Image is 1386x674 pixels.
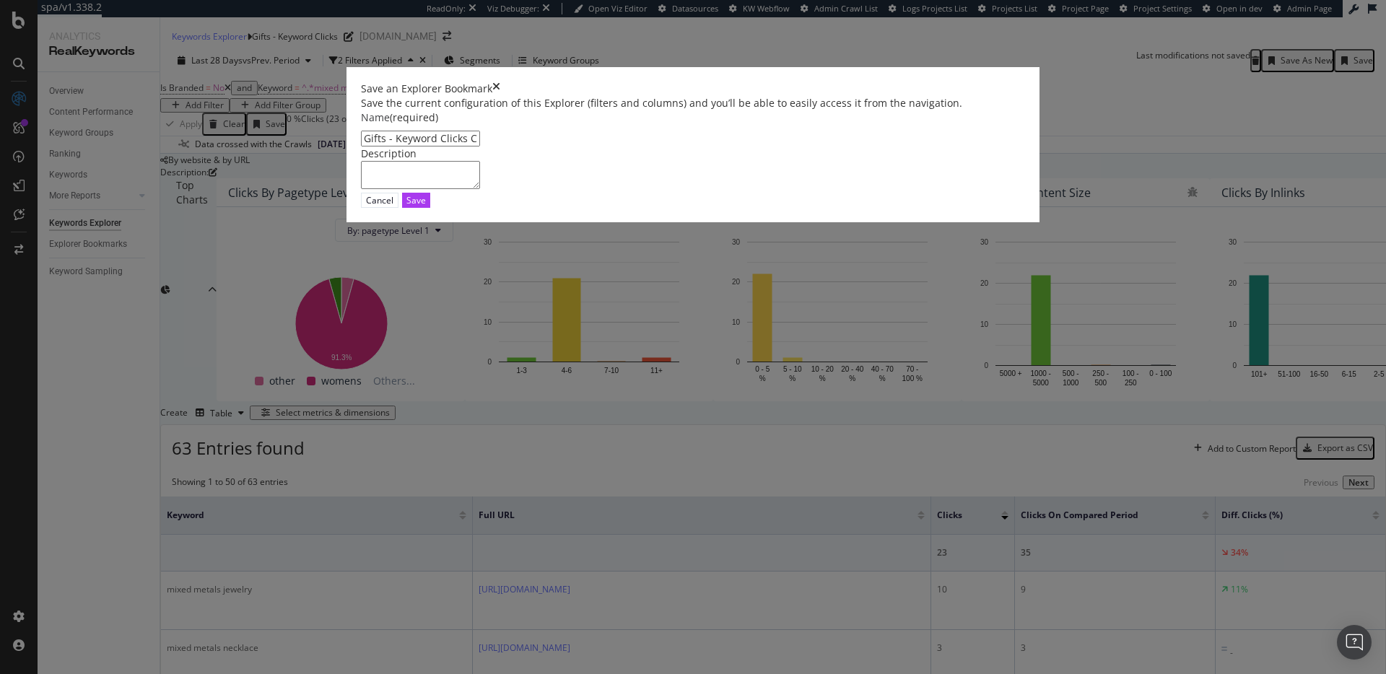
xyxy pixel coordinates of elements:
button: Save [402,193,430,208]
button: Cancel [361,193,398,208]
div: Open Intercom Messenger [1337,625,1372,660]
div: Save an Explorer Bookmark [361,82,492,96]
span: Name [361,110,390,124]
span: (required) [390,110,438,124]
div: Cancel [366,194,393,206]
div: Save [406,194,426,206]
div: Save the current configuration of this Explorer (filters and columns) and you’ll be able to easil... [361,96,1025,110]
div: Description [361,146,1025,161]
div: times [492,82,500,96]
input: Enter a name [361,131,480,146]
div: modal [346,67,1039,222]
